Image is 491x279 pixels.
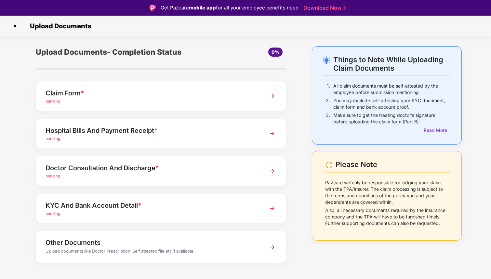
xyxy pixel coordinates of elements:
span: 0% [272,49,279,55]
div: Doctor Consultation And Discharge [46,163,257,173]
span: pending [46,136,60,141]
span: pending [46,211,60,216]
img: svg+xml;base64,PHN2ZyBpZD0iTmV4dCIgeG1sbnM9Imh0dHA6Ly93d3cudzMub3JnLzIwMDAvc3ZnIiB3aWR0aD0iMzYiIG... [266,202,278,214]
div: Hospital Bills And Payment Receipt [46,125,257,136]
p: Also, all necessary documents required by the insurance company and the TPA will have to be furni... [325,207,450,227]
div: Things to Note While Uploading Claim Documents [333,55,450,72]
span: pending [46,99,60,104]
strong: mobile app [189,5,216,11]
div: Upload documents like Doctor Prescription, Self attested file etc if available. [46,248,257,256]
div: Upload Documents- Completion Status [36,46,202,58]
div: Get Pazcare for all your employee benefits need [161,4,299,12]
img: svg+xml;base64,PHN2ZyB4bWxucz0iaHR0cDovL3d3dy53My5vcmcvMjAwMC9zdmciIHdpZHRoPSIyNC4wOTMiIGhlaWdodD... [323,56,330,64]
p: You may exclude self-attesting your KYC document, claim form and bank account proof. [333,97,450,110]
img: svg+xml;base64,PHN2ZyBpZD0iV2FybmluZ18tXzI0eDI0IiBkYXRhLW5hbWU9Ildhcm5pbmcgLSAyNHgyNCIgeG1sbnM9Im... [325,161,333,169]
img: svg+xml;base64,PHN2ZyBpZD0iTmV4dCIgeG1sbnM9Imh0dHA6Ly93d3cudzMub3JnLzIwMDAvc3ZnIiB3aWR0aD0iMzYiIG... [266,128,278,139]
p: 1. [327,83,330,96]
p: 2. [326,97,330,110]
p: All claim documents must be self-attested by the employee before submission mentioning [333,83,450,96]
img: Logo [150,5,156,11]
img: svg+xml;base64,PHN2ZyBpZD0iTmV4dCIgeG1sbnM9Imh0dHA6Ly93d3cudzMub3JnLzIwMDAvc3ZnIiB3aWR0aD0iMzYiIG... [266,90,278,102]
p: Make sure to get the treating doctor’s signature before uploading the claim form (Part B) [333,112,450,125]
div: Claim Form [46,88,257,98]
p: 3. [326,112,330,125]
span: Upload Documents [23,22,95,30]
p: Pazcare will only be responsible for lodging your claim with the TPA/Insurer. The claim processin... [325,179,450,205]
span: pending [46,174,60,178]
img: Stroke [343,5,346,11]
img: svg+xml;base64,PHN2ZyBpZD0iQ3Jvc3MtMzJ4MzIiIHhtbG5zPSJodHRwOi8vd3d3LnczLm9yZy8yMDAwL3N2ZyIgd2lkdG... [10,21,20,31]
div: KYC And Bank Account Detail [46,200,257,211]
img: svg+xml;base64,PHN2ZyBpZD0iTmV4dCIgeG1sbnM9Imh0dHA6Ly93d3cudzMub3JnLzIwMDAvc3ZnIiB3aWR0aD0iMzYiIG... [266,241,278,253]
div: Please Note [336,160,450,169]
div: Other Documents [46,237,257,248]
a: Download Now [303,5,344,11]
div: Read More [424,127,450,134]
img: svg+xml;base64,PHN2ZyBpZD0iTmV4dCIgeG1sbnM9Imh0dHA6Ly93d3cudzMub3JnLzIwMDAvc3ZnIiB3aWR0aD0iMzYiIG... [266,165,278,177]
